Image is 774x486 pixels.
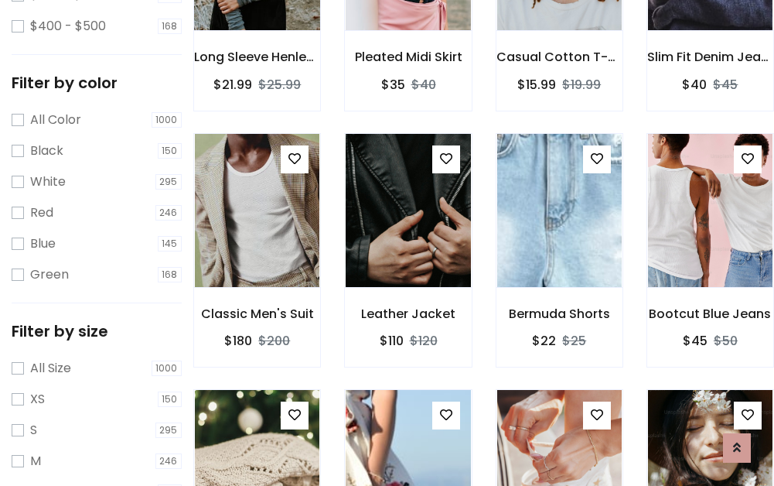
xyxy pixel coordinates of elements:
label: XS [30,390,45,409]
span: 150 [158,143,182,159]
del: $25.99 [258,76,301,94]
span: 246 [155,453,182,469]
del: $25 [562,332,586,350]
h6: Pleated Midi Skirt [345,50,471,64]
span: 295 [155,174,182,190]
label: All Color [30,111,81,129]
label: Green [30,265,69,284]
span: 150 [158,392,182,407]
span: 168 [158,267,182,282]
del: $200 [258,332,290,350]
h6: $40 [682,77,707,92]
h6: Casual Cotton T-Shirt [496,50,622,64]
h6: $21.99 [213,77,252,92]
del: $19.99 [562,76,601,94]
label: Black [30,142,63,160]
span: 1000 [152,361,182,376]
label: White [30,173,66,191]
span: 295 [155,423,182,438]
h6: $35 [381,77,405,92]
span: 1000 [152,112,182,128]
h6: $45 [683,334,708,348]
label: $400 - $500 [30,17,106,36]
label: S [30,421,37,440]
h6: Long Sleeve Henley T-Shirt [194,50,320,64]
span: 145 [158,236,182,252]
label: M [30,452,41,471]
h6: $180 [224,334,252,348]
h5: Filter by color [12,74,182,92]
h6: Bootcut Blue Jeans [647,306,773,321]
h6: Slim Fit Denim Jeans [647,50,773,64]
h6: $15.99 [517,77,556,92]
h6: Bermuda Shorts [496,306,622,321]
del: $120 [410,332,438,350]
h6: Leather Jacket [345,306,471,321]
del: $40 [411,76,436,94]
del: $45 [713,76,738,94]
span: 168 [158,19,182,34]
label: Blue [30,234,56,253]
h6: $110 [380,334,404,348]
h5: Filter by size [12,322,182,341]
label: Red [30,204,53,222]
h6: $22 [532,334,556,348]
label: All Size [30,359,71,378]
span: 246 [155,205,182,221]
del: $50 [714,332,738,350]
h6: Classic Men's Suit [194,306,320,321]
